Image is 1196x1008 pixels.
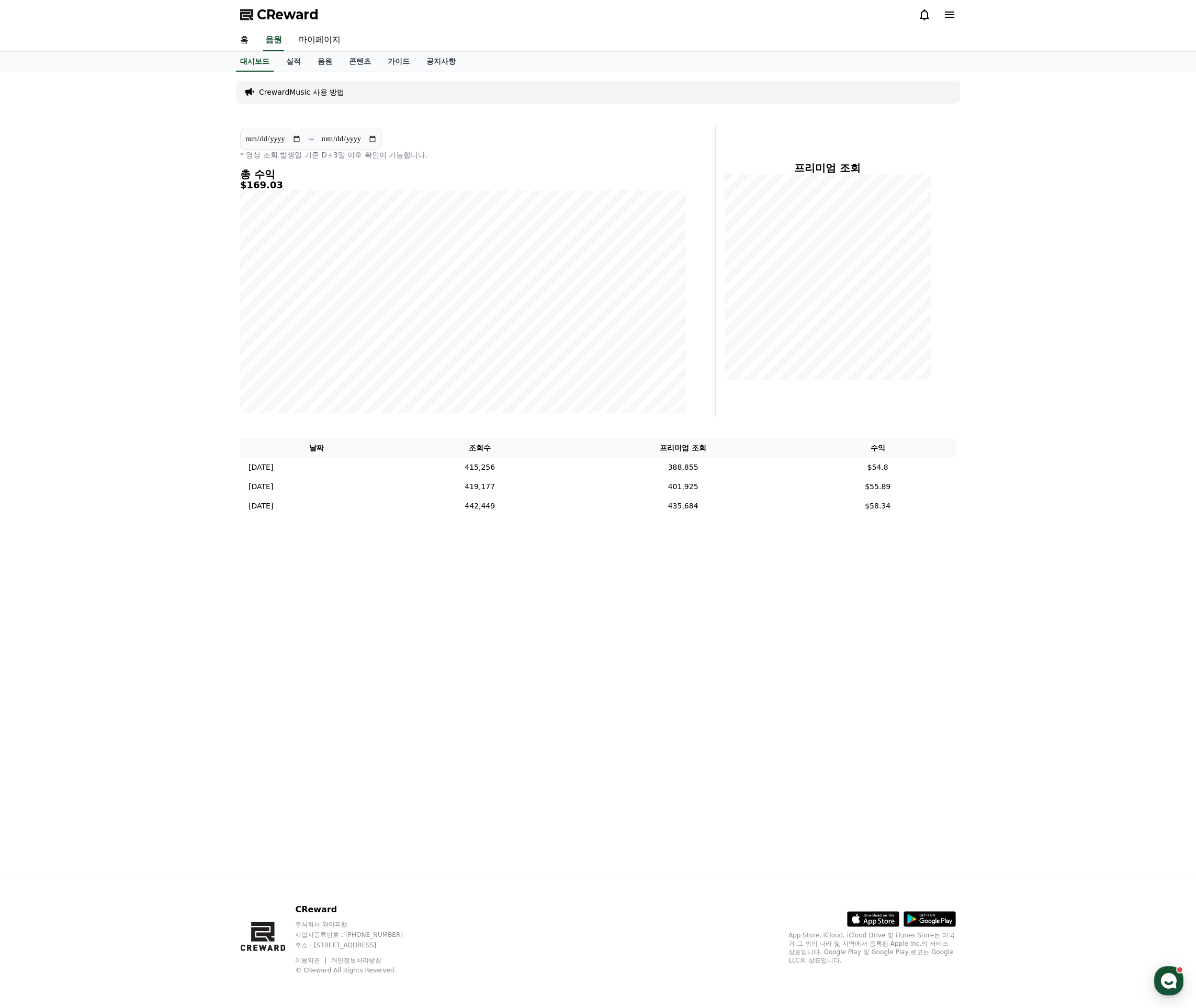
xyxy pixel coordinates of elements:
[278,52,309,72] a: 실적
[308,133,314,145] p: ~
[567,438,800,458] th: 프리미엄 조회
[249,501,273,512] p: [DATE]
[249,462,273,473] p: [DATE]
[295,931,423,939] p: 사업자등록번호 : [PHONE_NUMBER]
[567,458,800,477] td: 388,855
[295,941,423,949] p: 주소 : [STREET_ADDRESS]
[341,52,379,72] a: 콘텐츠
[418,52,464,72] a: 공지사항
[249,481,273,492] p: [DATE]
[295,966,423,975] p: © CReward All Rights Reserved.
[393,496,567,516] td: 442,449
[567,477,800,496] td: 401,925
[240,438,393,458] th: 날짜
[393,438,567,458] th: 조회수
[290,29,349,51] a: 마이페이지
[295,903,423,916] p: CReward
[240,180,686,190] h5: $169.03
[232,29,257,51] a: 홈
[295,920,423,928] p: 주식회사 와이피랩
[379,52,418,72] a: 가이드
[309,52,341,72] a: 음원
[724,162,931,174] h4: 프리미엄 조회
[257,6,319,23] span: CReward
[259,87,344,97] a: CrewardMusic 사용 방법
[393,477,567,496] td: 419,177
[567,496,800,516] td: 435,684
[799,496,956,516] td: $58.34
[240,150,686,160] p: * 영상 조회 발생일 기준 D+3일 이후 확인이 가능합니다.
[788,931,956,965] p: App Store, iCloud, iCloud Drive 및 iTunes Store는 미국과 그 밖의 나라 및 지역에서 등록된 Apple Inc.의 서비스 상표입니다. Goo...
[236,52,274,72] a: 대시보드
[331,957,381,964] a: 개인정보처리방침
[799,477,956,496] td: $55.89
[799,458,956,477] td: $54.8
[263,29,284,51] a: 음원
[295,957,328,964] a: 이용약관
[240,6,319,23] a: CReward
[240,168,686,180] h4: 총 수익
[393,458,567,477] td: 415,256
[799,438,956,458] th: 수익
